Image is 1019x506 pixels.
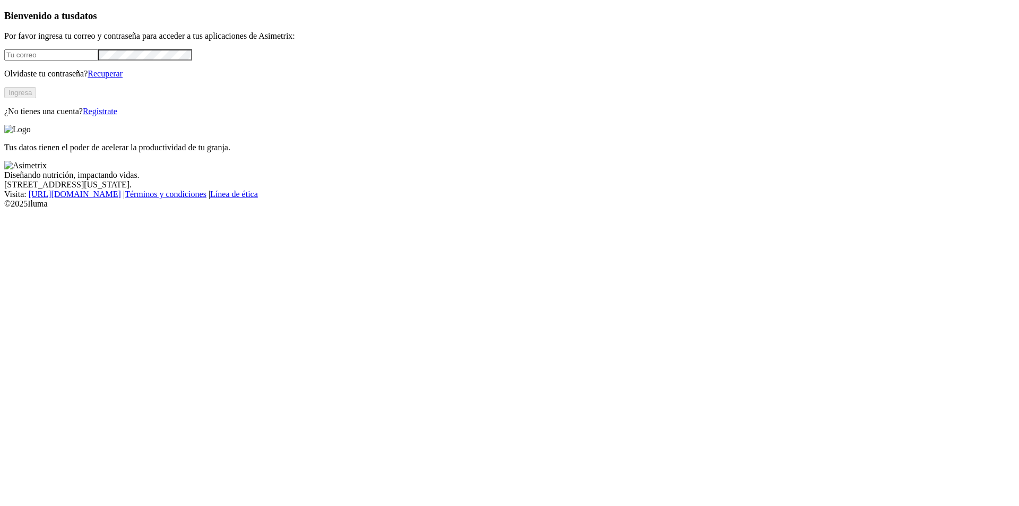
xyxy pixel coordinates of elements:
[4,161,47,170] img: Asimetrix
[88,69,123,78] a: Recuperar
[210,190,258,199] a: Línea de ética
[4,10,1015,22] h3: Bienvenido a tus
[4,180,1015,190] div: [STREET_ADDRESS][US_STATE].
[4,87,36,98] button: Ingresa
[4,143,1015,152] p: Tus datos tienen el poder de acelerar la productividad de tu granja.
[4,125,31,134] img: Logo
[4,107,1015,116] p: ¿No tienes una cuenta?
[4,31,1015,41] p: Por favor ingresa tu correo y contraseña para acceder a tus aplicaciones de Asimetrix:
[4,170,1015,180] div: Diseñando nutrición, impactando vidas.
[125,190,206,199] a: Términos y condiciones
[29,190,121,199] a: [URL][DOMAIN_NAME]
[83,107,117,116] a: Regístrate
[4,69,1015,79] p: Olvidaste tu contraseña?
[4,199,1015,209] div: © 2025 Iluma
[4,190,1015,199] div: Visita : | |
[4,49,98,61] input: Tu correo
[74,10,97,21] span: datos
